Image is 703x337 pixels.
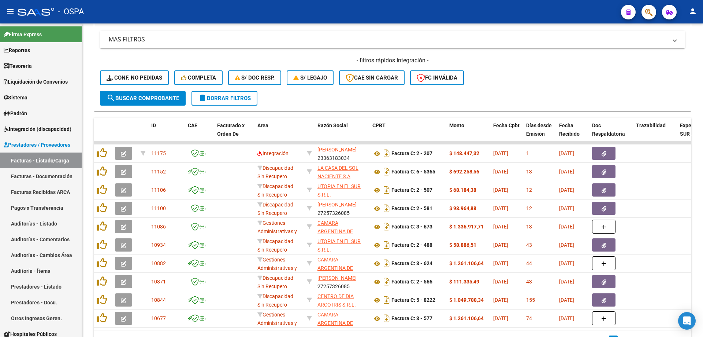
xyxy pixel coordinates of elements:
datatable-header-cell: CAE [185,118,214,150]
strong: Factura C: 2 - 581 [391,206,432,212]
strong: $ 148.447,32 [449,150,479,156]
span: LA CASA DEL SOL NACIENTE S.A [317,165,358,179]
span: CAMARA ARGENTINA DE DESARROLLADORES DE SOFTWARE INDEPENDIENTES [317,220,365,259]
mat-icon: delete [198,94,207,102]
i: Descargar documento [382,202,391,214]
span: Doc Respaldatoria [592,122,625,137]
datatable-header-cell: Area [254,118,304,150]
span: CENTRO DE DIA ARCO IRIS S.R.L. [317,293,356,308]
i: Descargar documento [382,276,391,287]
i: Descargar documento [382,166,391,177]
span: Fecha Cpbt [493,122,520,128]
span: Días desde Emisión [526,122,552,137]
span: FC Inválida [417,74,457,81]
span: [DATE] [493,297,508,303]
datatable-header-cell: ID [148,118,185,150]
span: [PERSON_NAME] [317,147,357,153]
span: Facturado x Orden De [217,122,245,137]
span: CAMARA ARGENTINA DE DESARROLLADORES DE SOFTWARE INDEPENDIENTES [317,257,365,296]
span: CAE SIN CARGAR [346,74,398,81]
span: 155 [526,297,535,303]
mat-icon: menu [6,7,15,16]
button: Conf. no pedidas [100,70,169,85]
div: 30716109972 [317,219,367,234]
span: Trazabilidad [636,122,666,128]
datatable-header-cell: Fecha Recibido [556,118,589,150]
button: Borrar Filtros [191,91,257,106]
span: UTOPIA EN EL SUR S.R.L. [317,238,361,253]
button: S/ legajo [287,70,334,85]
strong: Factura C: 2 - 488 [391,242,432,248]
span: Integración [257,150,289,156]
div: 30624243818 [317,164,367,179]
strong: Factura C: 5 - 8222 [391,297,435,303]
strong: $ 692.258,56 [449,169,479,175]
span: [DATE] [493,169,508,175]
span: [DATE] [493,150,508,156]
span: Tesorería [4,62,32,70]
span: UTOPIA EN EL SUR S.R.L. [317,183,361,198]
span: Discapacidad Sin Recupero [257,293,293,308]
span: [DATE] [559,150,574,156]
div: 30716109972 [317,256,367,271]
span: Prestadores / Proveedores [4,141,70,149]
i: Descargar documento [382,221,391,232]
span: 44 [526,260,532,266]
span: Discapacidad Sin Recupero [257,202,293,216]
mat-panel-title: MAS FILTROS [109,36,667,44]
span: Reportes [4,46,30,54]
span: 10677 [151,315,166,321]
span: [DATE] [559,260,574,266]
strong: Factura C: 2 - 566 [391,279,432,285]
span: Discapacidad Sin Recupero [257,183,293,198]
i: Descargar documento [382,147,391,159]
div: Open Intercom Messenger [678,312,696,330]
span: [DATE] [559,279,574,285]
div: 30716109972 [317,311,367,326]
datatable-header-cell: Días desde Emisión [523,118,556,150]
span: 13 [526,169,532,175]
span: 1 [526,150,529,156]
strong: $ 58.886,51 [449,242,476,248]
button: S/ Doc Resp. [228,70,282,85]
button: Buscar Comprobante [100,91,186,106]
h4: - filtros rápidos Integración - [100,56,685,65]
span: [DATE] [493,242,508,248]
span: Liquidación de Convenios [4,78,68,86]
div: 23363183034 [317,146,367,161]
span: Integración (discapacidad) [4,125,71,133]
span: Discapacidad Sin Recupero [257,238,293,253]
i: Descargar documento [382,239,391,251]
button: FC Inválida [410,70,464,85]
span: 11086 [151,224,166,230]
strong: Factura C: 3 - 624 [391,261,432,267]
button: CAE SIN CARGAR [339,70,405,85]
strong: $ 1.261.106,64 [449,315,484,321]
datatable-header-cell: Facturado x Orden De [214,118,254,150]
strong: Factura C: 2 - 207 [391,151,432,157]
span: 11106 [151,187,166,193]
span: Discapacidad Sin Recupero [257,275,293,289]
span: Razón Social [317,122,348,128]
span: ID [151,122,156,128]
strong: $ 98.964,88 [449,205,476,211]
datatable-header-cell: Doc Respaldatoria [589,118,633,150]
span: Buscar Comprobante [107,95,179,102]
span: [DATE] [559,315,574,321]
span: [DATE] [493,315,508,321]
datatable-header-cell: CPBT [369,118,446,150]
span: 10871 [151,279,166,285]
span: 11100 [151,205,166,211]
span: [DATE] [559,297,574,303]
strong: $ 1.049.788,34 [449,297,484,303]
strong: $ 111.335,49 [449,279,479,285]
span: 13 [526,224,532,230]
i: Descargar documento [382,184,391,196]
span: Padrón [4,109,27,117]
span: Monto [449,122,464,128]
span: CPBT [372,122,386,128]
div: 27257326085 [317,201,367,216]
strong: Factura C: 3 - 673 [391,224,432,230]
datatable-header-cell: Monto [446,118,490,150]
span: [DATE] [559,205,574,211]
